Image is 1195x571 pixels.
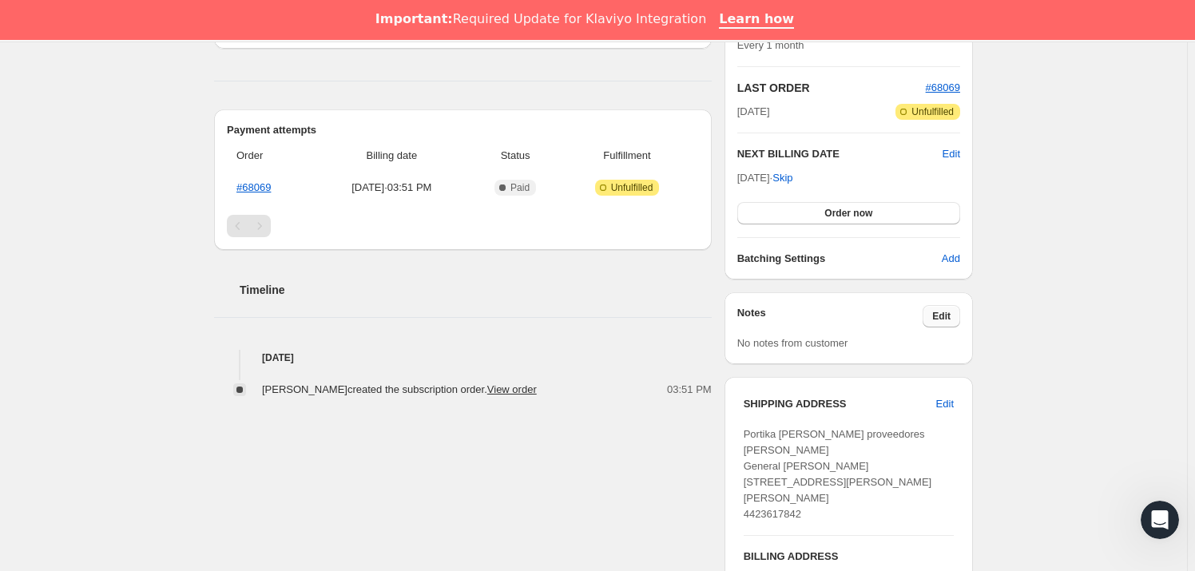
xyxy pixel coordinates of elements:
span: Paid [510,181,530,194]
h2: Timeline [240,282,712,298]
span: Order now [824,207,872,220]
h6: Batching Settings [737,251,942,267]
span: Unfulfilled [611,181,653,194]
h4: [DATE] [214,350,712,366]
h3: Notes [737,305,923,327]
span: 03:51 PM [667,382,712,398]
span: Fulfillment [565,148,689,164]
button: Skip [763,165,802,191]
span: Status [475,148,555,164]
button: Edit [943,146,960,162]
span: Every 1 month [737,39,804,51]
span: No notes from customer [737,337,848,349]
span: Billing date [318,148,466,164]
a: #68069 [236,181,271,193]
span: [DATE] · [737,172,793,184]
button: Edit [923,305,960,327]
span: [DATE] [737,104,770,120]
h2: NEXT BILLING DATE [737,146,943,162]
h3: BILLING ADDRESS [744,549,954,565]
th: Order [227,138,313,173]
a: View order [487,383,537,395]
span: [DATE] · 03:51 PM [318,180,466,196]
h2: LAST ORDER [737,80,926,96]
h2: Payment attempts [227,122,699,138]
div: Required Update for Klaviyo Integration [375,11,706,27]
span: Edit [932,310,951,323]
a: #68069 [926,81,960,93]
iframe: Intercom live chat [1141,501,1179,539]
span: Edit [936,396,954,412]
h3: SHIPPING ADDRESS [744,396,936,412]
span: Unfulfilled [911,105,954,118]
span: Skip [772,170,792,186]
nav: Pagination [227,215,699,237]
button: Order now [737,202,960,224]
button: #68069 [926,80,960,96]
button: Edit [927,391,963,417]
b: Important: [375,11,453,26]
span: Portika [PERSON_NAME] proveedores [PERSON_NAME] General [PERSON_NAME][STREET_ADDRESS][PERSON_NAME... [744,428,932,520]
button: Add [932,246,970,272]
span: Add [942,251,960,267]
span: [PERSON_NAME] created the subscription order. [262,383,537,395]
a: Learn how [719,11,794,29]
